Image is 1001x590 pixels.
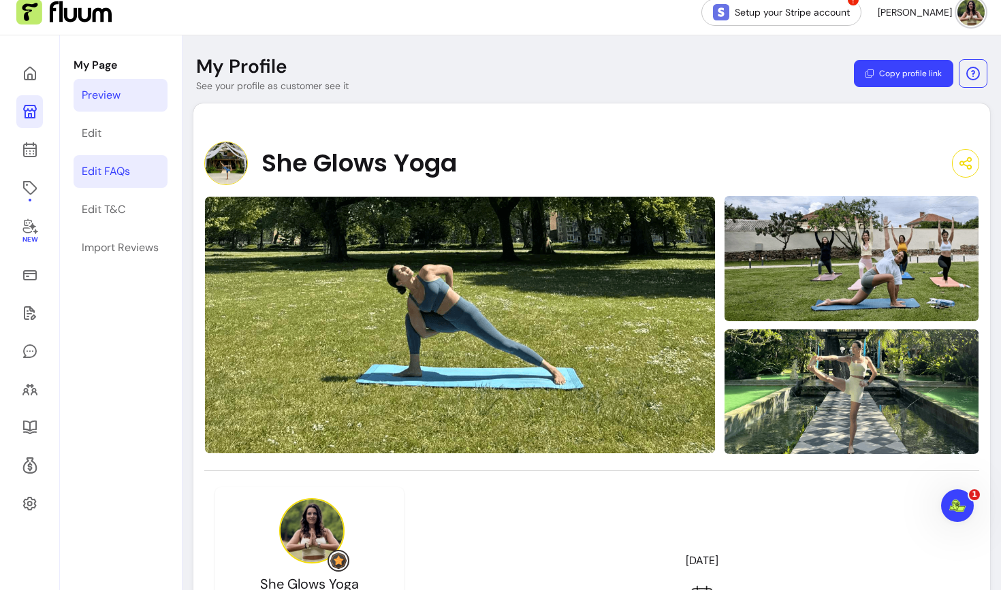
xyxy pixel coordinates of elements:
a: Edit [74,117,168,150]
a: New [16,210,43,253]
span: New [22,235,37,244]
div: Preview [82,87,121,103]
a: My Page [16,95,43,128]
p: My Page [74,57,168,73]
a: Sales [16,259,43,291]
a: Calendar [16,133,43,166]
header: [DATE] [447,547,958,574]
img: image-2 [724,327,979,456]
a: Edit T&C [74,193,168,226]
a: My Messages [16,335,43,367]
a: Offerings [16,171,43,204]
img: image-1 [724,195,979,323]
a: Waivers [16,297,43,329]
div: Edit T&C [82,201,125,218]
a: Edit FAQs [74,155,168,188]
a: Clients [16,373,43,406]
span: She Glows Yoga [261,150,457,177]
img: Provider image [204,142,248,185]
p: My Profile [196,54,287,79]
iframe: Intercom live chat [941,489,974,522]
a: Home [16,57,43,90]
img: Provider image [279,498,345,563]
div: Edit FAQs [82,163,130,180]
a: Resources [16,411,43,444]
img: Stripe Icon [713,4,729,20]
img: Grow [330,553,347,569]
img: image-0 [204,196,716,454]
a: Settings [16,487,43,520]
div: Import Reviews [82,240,159,256]
p: See your profile as customer see it [196,79,349,93]
button: Copy profile link [854,60,953,87]
div: Edit [82,125,101,142]
a: Preview [74,79,168,112]
span: 1 [969,489,980,500]
span: [PERSON_NAME] [878,5,952,19]
a: Import Reviews [74,231,168,264]
a: Refer & Earn [16,449,43,482]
